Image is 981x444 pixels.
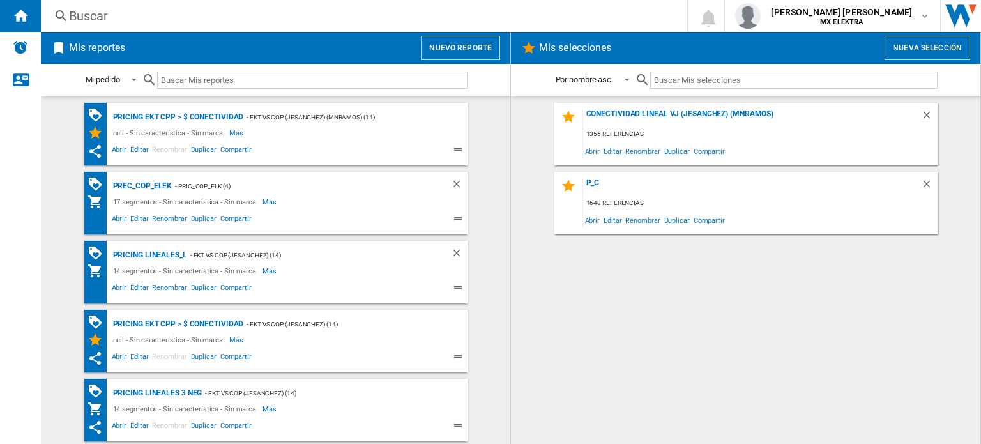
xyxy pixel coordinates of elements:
span: Compartir [218,144,254,159]
div: prec_cop_elek [110,178,172,194]
input: Buscar Mis selecciones [650,72,937,89]
div: Borrar [451,247,468,263]
button: Nueva selección [885,36,970,60]
div: Pricing EKT CPP > $ Conectividad [110,316,244,332]
span: [PERSON_NAME] [PERSON_NAME] [771,6,912,19]
span: Duplicar [189,282,218,297]
div: Mis Selecciones [87,125,110,141]
div: - EKT vs Cop (jesanchez) (14) [187,247,425,263]
span: Compartir [692,211,727,229]
ng-md-icon: Este reporte se ha compartido contigo [87,144,103,159]
div: Mi colección [87,263,110,279]
span: Más [262,194,278,210]
img: profile.jpg [735,3,761,29]
span: Más [229,125,245,141]
div: Matriz de PROMOCIONES [87,314,110,330]
span: Renombrar [623,142,662,160]
span: Abrir [110,420,129,435]
div: Conectividad Lineal vj (jesanchez) (mnramos) [583,109,921,126]
span: Abrir [110,213,129,228]
span: Editar [128,351,150,366]
div: Mi colección [87,194,110,210]
div: 14 segmentos - Sin característica - Sin marca [110,263,263,279]
ng-md-icon: Este reporte se ha compartido contigo [87,420,103,435]
div: Matriz de PROMOCIONES [87,176,110,192]
div: Pricing lineales 3 neg [110,385,202,401]
span: Compartir [218,351,254,366]
span: Compartir [218,420,254,435]
span: Duplicar [189,420,218,435]
span: Duplicar [189,351,218,366]
input: Buscar Mis reportes [157,72,468,89]
div: Por nombre asc. [556,75,614,84]
div: null - Sin característica - Sin marca [110,125,229,141]
span: Editar [128,213,150,228]
span: Abrir [110,282,129,297]
span: Editar [128,420,150,435]
div: Mi pedido [86,75,120,84]
div: - pric_cop_elk (4) [172,178,425,194]
span: Renombrar [623,211,662,229]
span: Abrir [110,351,129,366]
div: - EKT vs Cop (jesanchez) (14) [202,385,441,401]
ng-md-icon: Este reporte se ha compartido contigo [87,351,103,366]
span: Abrir [583,142,602,160]
div: Pricing lineales_L [110,247,187,263]
span: Más [229,332,245,348]
span: Renombrar [150,420,188,435]
span: Duplicar [662,211,692,229]
span: Compartir [218,282,254,297]
div: 1648 referencias [583,195,938,211]
div: Mis Selecciones [87,332,110,348]
div: 1356 referencias [583,126,938,142]
span: Duplicar [189,144,218,159]
div: 17 segmentos - Sin característica - Sin marca [110,194,263,210]
span: Compartir [692,142,727,160]
span: Renombrar [150,213,188,228]
div: - EKT vs Cop (jesanchez) (14) [243,316,441,332]
div: Matriz de PROMOCIONES [87,383,110,399]
div: Matriz de PROMOCIONES [87,245,110,261]
div: Pricing EKT CPP > $ Conectividad [110,109,244,125]
span: Renombrar [150,351,188,366]
b: MX ELEKTRA [820,18,863,26]
div: - EKT vs Cop (jesanchez) (mnramos) (14) [243,109,441,125]
div: null - Sin característica - Sin marca [110,332,229,348]
h2: Mis selecciones [536,36,614,60]
div: P_C [583,178,921,195]
div: Buscar [69,7,654,25]
div: Borrar [921,178,938,195]
span: Duplicar [189,213,218,228]
div: Borrar [451,178,468,194]
div: Matriz de PROMOCIONES [87,107,110,123]
span: Editar [602,142,623,160]
span: Más [262,401,278,417]
span: Editar [128,282,150,297]
span: Duplicar [662,142,692,160]
button: Nuevo reporte [421,36,500,60]
span: Editar [128,144,150,159]
img: alerts-logo.svg [13,40,28,55]
h2: Mis reportes [66,36,128,60]
span: Editar [602,211,623,229]
span: Abrir [583,211,602,229]
div: Borrar [921,109,938,126]
div: 14 segmentos - Sin característica - Sin marca [110,401,263,417]
span: Más [262,263,278,279]
span: Abrir [110,144,129,159]
span: Renombrar [150,282,188,297]
span: Renombrar [150,144,188,159]
span: Compartir [218,213,254,228]
div: Mi colección [87,401,110,417]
